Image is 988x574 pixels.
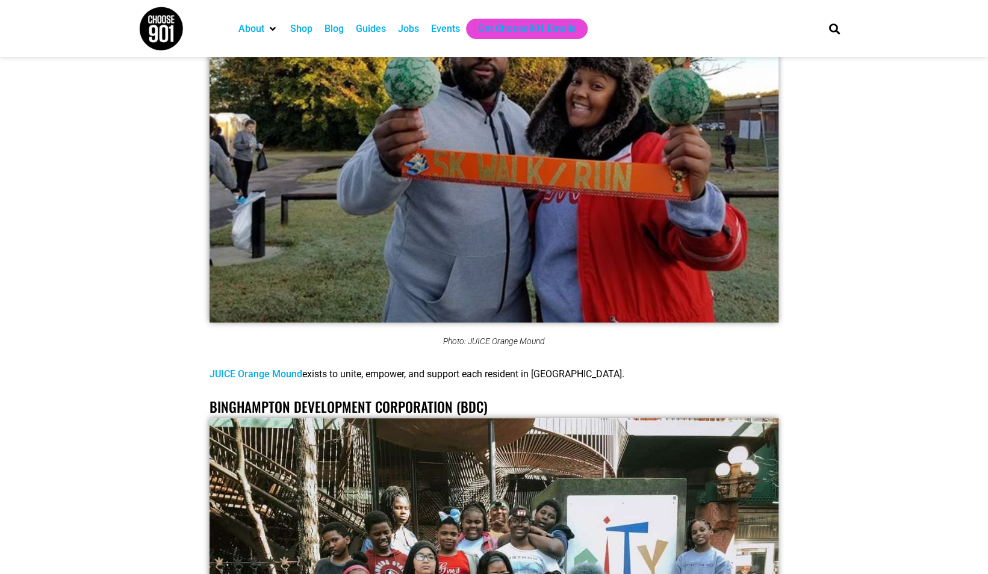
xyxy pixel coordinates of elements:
a: JUICE Orange Mound [210,368,302,380]
a: Blog [325,22,344,36]
a: Guides [356,22,386,36]
p: exists to unite, empower, and support each resident in [GEOGRAPHIC_DATA]. [210,367,778,381]
div: Search [824,19,844,39]
a: Events [431,22,460,36]
figcaption: Photo: JUICE Orange Mound [210,336,778,346]
a: Jobs [398,22,419,36]
a: Binghampton Development Corporation (BDC) [210,397,488,417]
div: About [232,19,284,39]
a: About [238,22,264,36]
a: Shop [290,22,312,36]
nav: Main nav [232,19,808,39]
a: Get Choose901 Emails [478,22,576,36]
